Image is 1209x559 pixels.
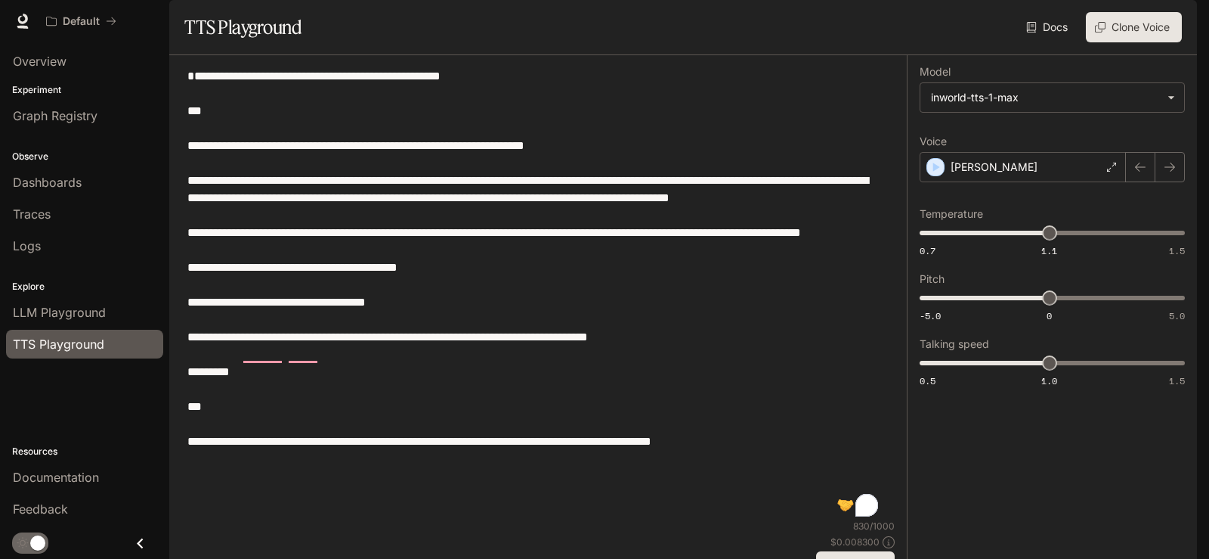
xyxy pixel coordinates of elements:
[951,160,1037,175] p: [PERSON_NAME]
[39,6,123,36] button: All workspaces
[1169,244,1185,257] span: 1.5
[1041,244,1057,257] span: 1.1
[920,309,941,322] span: -5.0
[187,67,881,520] textarea: To enrich screen reader interactions, please activate Accessibility in Grammarly extension settings
[920,83,1184,112] div: inworld-tts-1-max
[1169,374,1185,387] span: 1.5
[920,244,935,257] span: 0.7
[920,209,983,219] p: Temperature
[853,520,895,533] p: 830 / 1000
[931,90,1160,105] div: inworld-tts-1-max
[1169,309,1185,322] span: 5.0
[920,374,935,387] span: 0.5
[1041,374,1057,387] span: 1.0
[63,15,100,28] p: Default
[920,136,947,147] p: Voice
[920,274,945,284] p: Pitch
[830,536,880,548] p: $ 0.008300
[1047,309,1052,322] span: 0
[920,67,951,77] p: Model
[1086,12,1182,42] button: Clone Voice
[1023,12,1074,42] a: Docs
[920,339,989,349] p: Talking speed
[184,12,301,42] h1: TTS Playground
